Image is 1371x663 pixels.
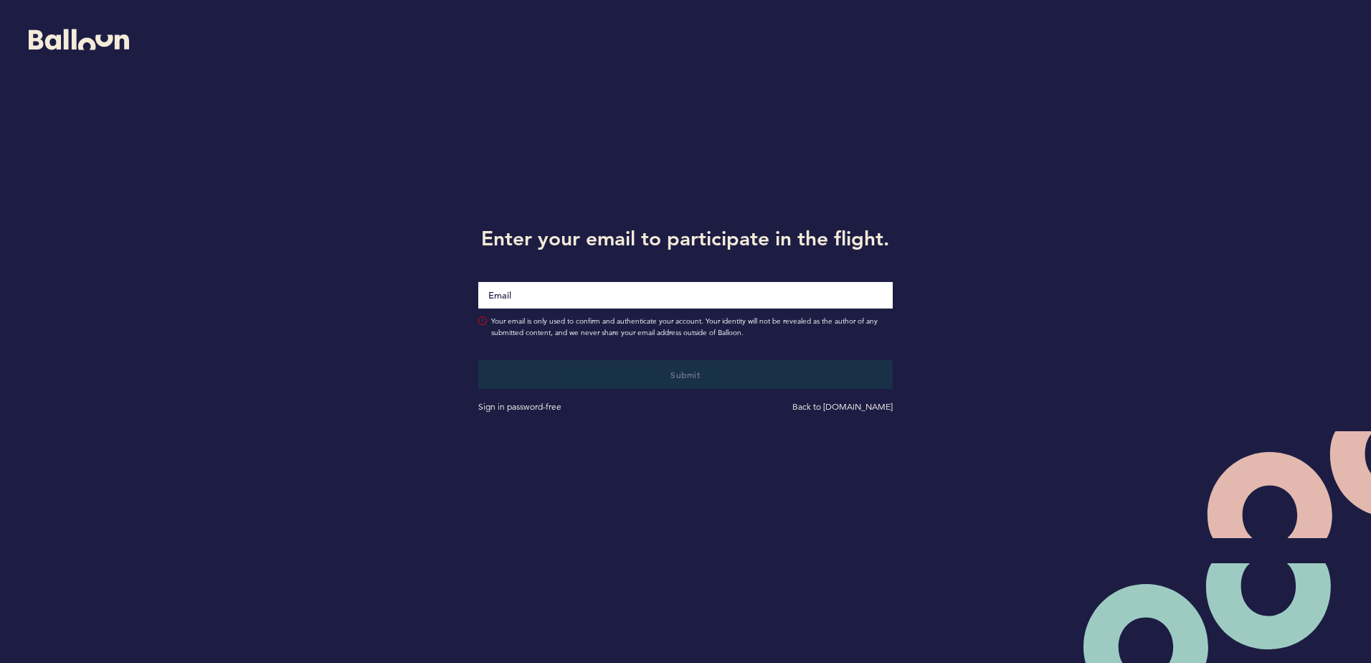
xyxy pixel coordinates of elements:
span: Submit [670,369,700,380]
button: Submit [478,360,892,389]
a: Sign in password-free [478,401,561,412]
a: Back to [DOMAIN_NAME] [792,401,893,412]
h1: Enter your email to participate in the flight. [468,224,903,253]
span: Your email is only used to confirm and authenticate your account. Your identity will not be revea... [491,316,892,339]
input: Email [478,282,892,309]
